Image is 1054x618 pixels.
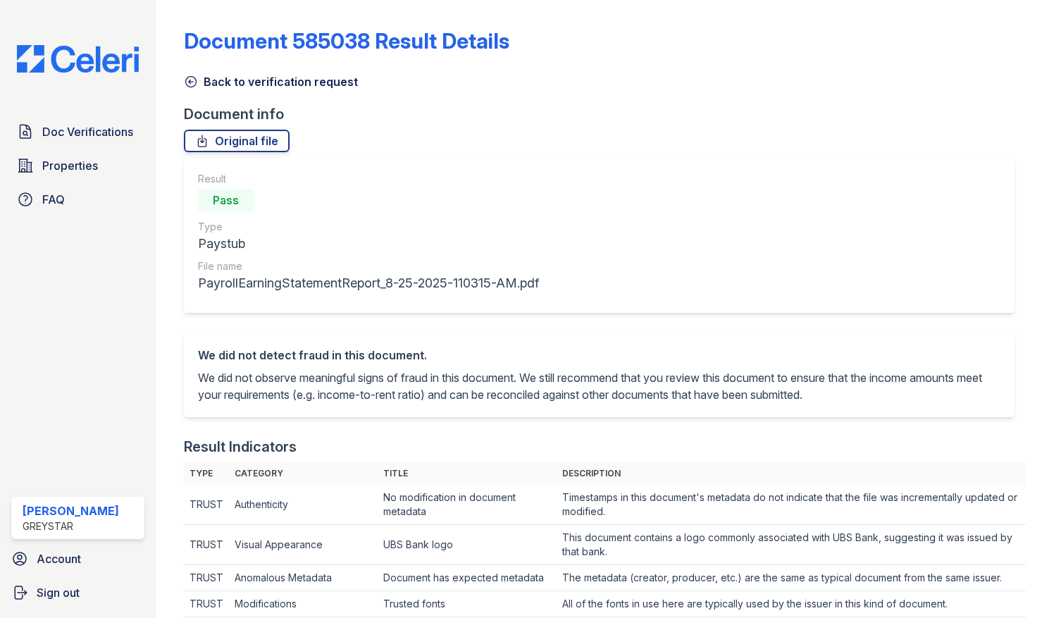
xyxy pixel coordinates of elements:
a: Account [6,545,150,573]
th: Type [184,462,229,485]
a: Original file [184,130,290,152]
div: Paystub [198,234,539,254]
td: Modifications [229,591,378,617]
td: All of the fonts in use here are typically used by the issuer in this kind of document. [557,591,1026,617]
a: Document 585038 Result Details [184,28,509,54]
div: Result Indicators [184,437,297,457]
td: Visual Appearance [229,525,378,565]
td: TRUST [184,525,229,565]
div: We did not detect fraud in this document. [198,347,1001,364]
span: FAQ [42,191,65,208]
td: UBS Bank logo [378,525,557,565]
td: The metadata (creator, producer, etc.) are the same as typical document from the same issuer. [557,565,1026,591]
div: [PERSON_NAME] [23,502,119,519]
a: Sign out [6,579,150,607]
td: TRUST [184,485,229,525]
td: Timestamps in this document's metadata do not indicate that the file was incrementally updated or... [557,485,1026,525]
td: Anomalous Metadata [229,565,378,591]
span: Doc Verifications [42,123,133,140]
th: Category [229,462,378,485]
div: Document info [184,104,1027,124]
span: Properties [42,157,98,174]
td: This document contains a logo commonly associated with UBS Bank, suggesting it was issued by that... [557,525,1026,565]
td: Authenticity [229,485,378,525]
td: Document has expected metadata [378,565,557,591]
div: PayrollEarningStatementReport_8-25-2025-110315-AM.pdf [198,273,539,293]
th: Title [378,462,557,485]
div: File name [198,259,539,273]
td: Trusted fonts [378,591,557,617]
a: Back to verification request [184,73,358,90]
a: Properties [11,152,144,180]
img: CE_Logo_Blue-a8612792a0a2168367f1c8372b55b34899dd931a85d93a1a3d3e32e68fde9ad4.png [6,45,150,73]
td: TRUST [184,565,229,591]
th: Description [557,462,1026,485]
td: No modification in document metadata [378,485,557,525]
p: We did not observe meaningful signs of fraud in this document. We still recommend that you review... [198,369,1001,403]
div: Result [198,172,539,186]
a: Doc Verifications [11,118,144,146]
div: Pass [198,189,254,211]
div: Greystar [23,519,119,533]
span: Sign out [37,584,80,601]
div: Type [198,220,539,234]
span: Account [37,550,81,567]
a: FAQ [11,185,144,214]
td: TRUST [184,591,229,617]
